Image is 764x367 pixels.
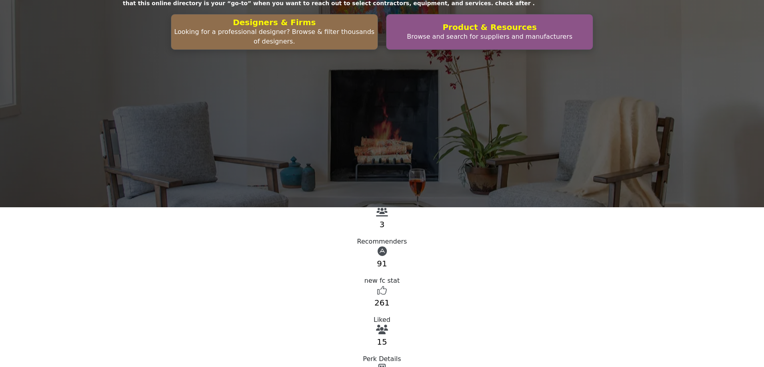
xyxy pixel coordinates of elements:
button: Designers & Firms Looking for a professional designer? Browse & filter thousands of designers. [171,14,378,50]
i: Go to Liked [377,286,387,295]
a: 15 [377,337,387,347]
a: View Recommenders [376,210,388,217]
a: 91 [377,259,387,268]
h2: Product & Resources [389,22,590,32]
a: 3 [380,220,385,229]
button: Product & Resources Browse and search for suppliers and manufacturers [386,14,593,50]
div: new fc stat [123,276,641,286]
div: Recommenders [123,237,641,246]
a: 261 [374,298,390,307]
p: Browse and search for suppliers and manufacturers [389,32,590,42]
div: Perk Details [123,354,641,364]
div: Liked [123,315,641,325]
p: Looking for a professional designer? Browse & filter thousands of designers. [174,27,375,46]
h2: Designers & Firms [174,18,375,27]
